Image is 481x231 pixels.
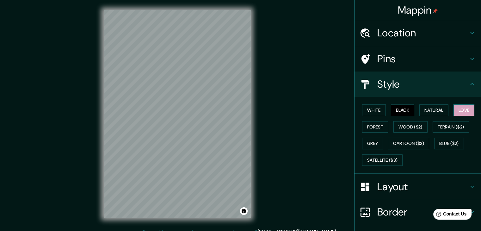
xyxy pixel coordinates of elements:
img: pin-icon.png [433,9,438,14]
h4: Location [377,27,468,39]
h4: Style [377,78,468,91]
button: White [362,104,386,116]
h4: Layout [377,180,468,193]
button: Wood ($2) [393,121,428,133]
h4: Border [377,206,468,218]
button: Natural [419,104,448,116]
div: Layout [355,174,481,199]
div: Border [355,199,481,225]
iframe: Help widget launcher [425,206,474,224]
button: Cartoon ($2) [388,138,429,149]
button: Blue ($2) [434,138,464,149]
button: Toggle attribution [240,207,248,215]
div: Location [355,20,481,46]
button: Black [391,104,415,116]
div: Pins [355,46,481,72]
button: Satellite ($3) [362,154,403,166]
h4: Pins [377,53,468,65]
button: Forest [362,121,388,133]
button: Grey [362,138,383,149]
button: Love [453,104,474,116]
canvas: Map [104,10,251,218]
h4: Mappin [398,4,438,16]
div: Style [355,72,481,97]
button: Terrain ($2) [433,121,469,133]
